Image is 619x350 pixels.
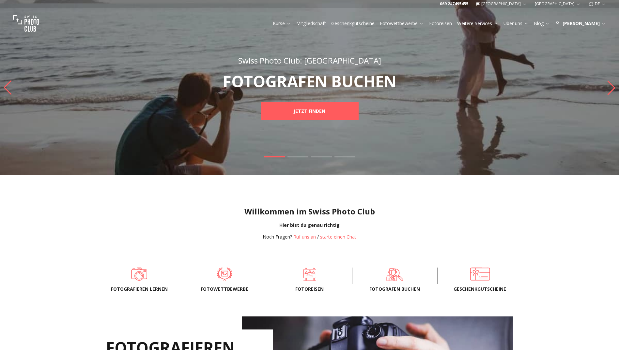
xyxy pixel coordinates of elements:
[320,234,356,240] button: starte einen Chat
[193,268,256,281] a: Fotowettbewerbe
[380,20,424,27] a: Fotowettbewerbe
[278,268,342,281] a: Fotoreisen
[263,234,292,240] span: Noch Fragen?
[238,55,381,66] span: Swiss Photo Club: [GEOGRAPHIC_DATA]
[448,268,512,281] a: Geschenkgutscheine
[429,20,452,27] a: Fotoreisen
[363,268,427,281] a: FOTOGRAFEN BUCHEN
[13,10,39,36] img: Swiss photo club
[501,19,531,28] button: Über uns
[457,20,498,27] a: Weitere Services
[5,206,614,217] h1: Willkommen im Swiss Photo Club
[273,20,291,27] a: Kurse
[263,234,356,240] div: /
[448,286,512,292] span: Geschenkgutscheine
[531,19,552,28] button: Blog
[329,19,377,28] button: Geschenkgutscheine
[278,286,342,292] span: Fotoreisen
[294,19,329,28] button: Mitgliedschaft
[107,286,171,292] span: Fotografieren lernen
[440,1,468,7] a: 069 247495455
[193,286,256,292] span: Fotowettbewerbe
[455,19,501,28] button: Weitere Services
[363,286,427,292] span: FOTOGRAFEN BUCHEN
[5,222,614,228] div: Hier bist du genau richtig
[555,20,606,27] div: [PERSON_NAME]
[426,19,455,28] button: Fotoreisen
[293,234,316,240] a: Ruf uns an
[377,19,426,28] button: Fotowettbewerbe
[331,20,375,27] a: Geschenkgutscheine
[261,102,359,120] a: JETZT FINDEN
[503,20,529,27] a: Über uns
[296,20,326,27] a: Mitgliedschaft
[294,108,325,114] b: JETZT FINDEN
[534,20,550,27] a: Blog
[195,74,425,89] p: FOTOGRAFEN BUCHEN
[270,19,294,28] button: Kurse
[107,268,171,281] a: Fotografieren lernen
